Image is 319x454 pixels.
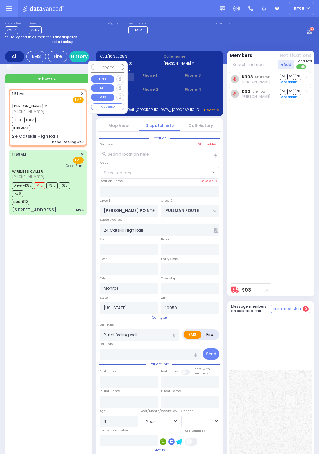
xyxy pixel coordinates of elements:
span: Other building occupants [214,228,218,233]
span: Good Sam [66,163,84,168]
span: [1013202513] [108,54,129,59]
h5: Message members on selected call [231,304,271,313]
label: Fire [201,331,218,339]
a: Dispatch info [146,123,174,128]
label: Call Type [100,323,114,327]
span: members [192,371,208,375]
label: P First Name [100,389,120,393]
span: 11:59 AM [12,152,26,157]
label: Last 3 location [100,100,160,105]
img: message.svg [220,6,225,11]
label: Cross 1 [100,198,110,203]
span: K36 [12,190,23,197]
span: Select an area [104,170,133,176]
label: [PERSON_NAME] Y [164,61,219,66]
label: First Name [100,369,117,373]
span: Internal Chat [277,307,301,311]
label: Call back number [100,428,128,433]
span: K65 [59,182,70,189]
label: P Last Name [161,389,181,393]
span: Driver-K82 [12,182,33,189]
label: Turn off text [296,64,307,70]
span: Phone 4 [185,87,219,92]
label: City [100,276,106,280]
label: EMS [184,331,201,339]
div: 24 Catskill High Rail [12,133,58,140]
span: TR [295,74,301,80]
label: Clear address [198,142,219,146]
span: + New call [38,76,59,82]
span: DR [280,89,286,95]
a: K30 [242,89,250,94]
span: TR [295,89,301,95]
span: ky68 [294,6,304,11]
span: Status [150,448,168,453]
button: BUS [91,94,114,101]
span: 0 [303,306,309,312]
span: K30 [12,117,23,123]
label: Use Callback [185,429,205,433]
span: Phone 1 [142,73,176,78]
span: 1:51 PM [12,91,24,96]
label: Save as POI [201,179,219,183]
span: [PHONE_NUMBER] [12,109,44,114]
span: Send text [296,59,312,64]
label: Lines [29,22,42,26]
label: Entry Code [161,257,178,261]
button: Send [203,348,219,360]
span: KY67 [5,26,18,34]
div: MVA [76,207,84,212]
label: Dispatcher [5,22,21,26]
span: Phone 2 [142,87,176,92]
label: Apt [100,237,105,242]
label: Cross 2 [161,198,173,203]
a: K303 [242,74,253,79]
a: 903 [242,288,251,293]
span: K-67 [29,26,42,34]
a: Send again [280,95,297,99]
span: [PHONE_NUMBER] [12,174,44,179]
span: unknown [252,89,268,94]
a: History [69,51,89,62]
span: Patient info [146,362,172,367]
button: Notifications [280,52,312,59]
label: Night unit [108,22,123,26]
a: Map View [108,123,129,128]
span: BUS-903 [12,125,30,131]
label: ZIP [161,295,166,300]
button: UNIT [91,75,114,83]
strong: Take dispatch [52,35,77,39]
label: Township [161,276,176,280]
span: Call type [149,315,170,320]
a: [PERSON_NAME] Y [12,103,47,109]
label: Age [100,409,105,413]
span: ✕ [81,91,84,97]
button: ky68 [289,2,314,15]
label: Caller name [164,54,219,59]
img: comment-alt.png [273,308,276,311]
label: Caller: [100,61,156,66]
span: M12 [34,182,45,189]
label: Last Name [161,369,178,373]
span: Location [149,136,170,141]
button: Members [230,52,252,59]
div: Year/Month/Week/Day [141,409,179,413]
span: BUS-912 [12,199,29,205]
div: Fire [48,51,67,62]
label: Areas [100,160,108,165]
span: K303 [24,117,36,123]
a: Call History [188,123,213,128]
label: Cad: [100,54,156,59]
strong: Take backup [51,39,74,44]
span: EMS [73,97,84,103]
label: Fire units on call [216,22,241,26]
label: Call Location [100,142,119,146]
label: Room [161,237,170,242]
input: Search member [229,60,278,69]
img: Logo [22,5,66,13]
span: Chemy Schaffer [242,79,270,84]
span: Phone 3 [185,73,219,78]
div: [STREET_ADDRESS] [12,207,57,213]
button: +Add [278,60,294,69]
div: EMS [26,51,46,62]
